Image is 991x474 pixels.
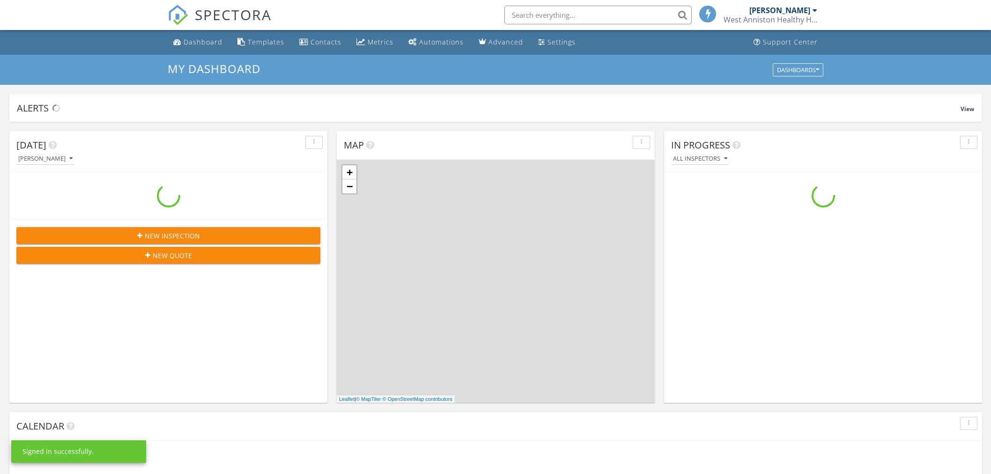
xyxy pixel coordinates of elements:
div: Settings [547,37,576,46]
span: SPECTORA [195,5,272,24]
div: | [337,395,455,403]
a: Zoom out [342,179,356,193]
div: Support Center [763,37,818,46]
a: Contacts [296,34,345,51]
div: [PERSON_NAME] [749,6,810,15]
a: Advanced [475,34,527,51]
button: [PERSON_NAME] [16,153,74,165]
a: © MapTiler [356,396,381,402]
a: Automations (Basic) [405,34,467,51]
a: Support Center [750,34,821,51]
a: Templates [234,34,288,51]
span: New Inspection [145,231,200,241]
div: [PERSON_NAME] [18,156,73,162]
div: Dashboard [184,37,222,46]
a: © OpenStreetMap contributors [383,396,452,402]
a: Metrics [353,34,397,51]
a: Settings [534,34,579,51]
a: Leaflet [339,396,355,402]
div: Metrics [368,37,393,46]
button: Dashboards [773,63,823,76]
img: The Best Home Inspection Software - Spectora [168,5,188,25]
div: West Anniston Healthy Homes [724,15,817,24]
a: SPECTORA [168,13,272,32]
span: View [961,105,974,113]
div: Dashboards [777,67,819,73]
span: Map [344,139,364,151]
div: Automations [419,37,464,46]
input: Search everything... [504,6,692,24]
span: [DATE] [16,139,46,151]
div: Advanced [488,37,523,46]
div: Templates [248,37,284,46]
a: Dashboard [170,34,226,51]
span: My Dashboard [168,61,260,76]
a: Zoom in [342,165,356,179]
div: Alerts [17,102,961,114]
button: New Inspection [16,227,320,244]
div: All Inspectors [673,156,727,162]
span: Calendar [16,420,64,432]
div: Signed in successfully. [22,447,94,456]
span: In Progress [671,139,730,151]
button: All Inspectors [671,153,729,165]
button: New Quote [16,247,320,264]
div: Contacts [311,37,341,46]
span: New Quote [153,251,192,260]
